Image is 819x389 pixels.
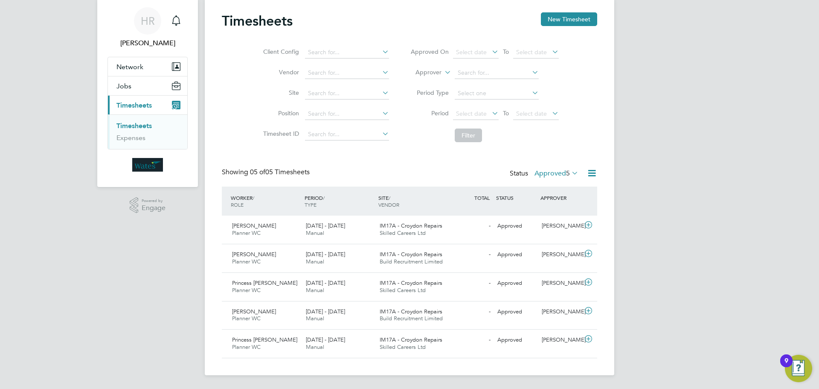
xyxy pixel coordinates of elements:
[306,229,324,237] span: Manual
[232,251,276,258] span: [PERSON_NAME]
[410,109,449,117] label: Period
[566,169,570,178] span: 5
[380,315,443,322] span: Build Recruitment Limited
[785,355,812,382] button: Open Resource Center, 9 new notifications
[231,201,244,208] span: ROLE
[784,361,788,372] div: 9
[494,190,538,205] div: STATUS
[538,190,583,205] div: APPROVER
[380,343,426,351] span: Skilled Careers Ltd
[494,219,538,233] div: Approved
[516,48,547,56] span: Select date
[450,219,494,233] div: -
[455,129,482,142] button: Filter
[494,305,538,319] div: Approved
[232,308,276,315] span: [PERSON_NAME]
[450,248,494,262] div: -
[516,110,547,117] span: Select date
[500,108,511,119] span: To
[410,48,449,56] label: Approved On
[450,276,494,290] div: -
[222,12,293,29] h2: Timesheets
[261,130,299,137] label: Timesheet ID
[232,336,297,343] span: Princess [PERSON_NAME]
[456,110,487,117] span: Select date
[538,276,583,290] div: [PERSON_NAME]
[305,67,389,79] input: Search for...
[116,101,152,109] span: Timesheets
[538,333,583,347] div: [PERSON_NAME]
[538,248,583,262] div: [PERSON_NAME]
[306,336,345,343] span: [DATE] - [DATE]
[261,48,299,56] label: Client Config
[261,68,299,76] label: Vendor
[305,201,317,208] span: TYPE
[261,109,299,117] label: Position
[232,258,261,265] span: Planner WC
[141,15,155,26] span: HR
[494,333,538,347] div: Approved
[222,168,311,177] div: Showing
[500,46,511,57] span: To
[250,168,265,176] span: 05 of
[116,63,143,71] span: Network
[302,190,376,212] div: PERIOD
[494,276,538,290] div: Approved
[261,89,299,97] label: Site
[541,12,597,26] button: New Timesheet
[250,168,310,176] span: 05 Timesheets
[380,222,442,229] span: IM17A - Croydon Repairs
[305,108,389,120] input: Search for...
[538,219,583,233] div: [PERSON_NAME]
[253,194,254,201] span: /
[494,248,538,262] div: Approved
[306,308,345,315] span: [DATE] - [DATE]
[380,229,426,237] span: Skilled Careers Ltd
[380,308,442,315] span: IM17A - Croydon Repairs
[380,336,442,343] span: IM17A - Croydon Repairs
[538,305,583,319] div: [PERSON_NAME]
[306,258,324,265] span: Manual
[306,315,324,322] span: Manual
[142,205,166,212] span: Engage
[229,190,302,212] div: WORKER
[450,305,494,319] div: -
[380,287,426,294] span: Skilled Careers Ltd
[232,343,261,351] span: Planner WC
[306,251,345,258] span: [DATE] - [DATE]
[410,89,449,97] label: Period Type
[378,201,399,208] span: VENDOR
[232,222,276,229] span: [PERSON_NAME]
[403,68,441,77] label: Approver
[306,343,324,351] span: Manual
[305,47,389,58] input: Search for...
[108,76,187,95] button: Jobs
[474,194,490,201] span: TOTAL
[107,7,188,48] a: HR[PERSON_NAME]
[107,38,188,48] span: Heather Rattenbury
[108,57,187,76] button: Network
[116,134,145,142] a: Expenses
[380,279,442,287] span: IM17A - Croydon Repairs
[455,88,539,99] input: Select one
[232,287,261,294] span: Planner WC
[130,197,166,214] a: Powered byEngage
[380,258,443,265] span: Build Recruitment Limited
[108,114,187,149] div: Timesheets
[456,48,487,56] span: Select date
[232,229,261,237] span: Planner WC
[232,315,261,322] span: Planner WC
[376,190,450,212] div: SITE
[305,129,389,140] input: Search for...
[380,251,442,258] span: IM17A - Croydon Repairs
[116,122,152,130] a: Timesheets
[450,333,494,347] div: -
[323,194,325,201] span: /
[306,287,324,294] span: Manual
[132,158,163,172] img: wates-logo-retina.png
[306,279,345,287] span: [DATE] - [DATE]
[108,96,187,114] button: Timesheets
[116,82,131,90] span: Jobs
[107,158,188,172] a: Go to home page
[305,88,389,99] input: Search for...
